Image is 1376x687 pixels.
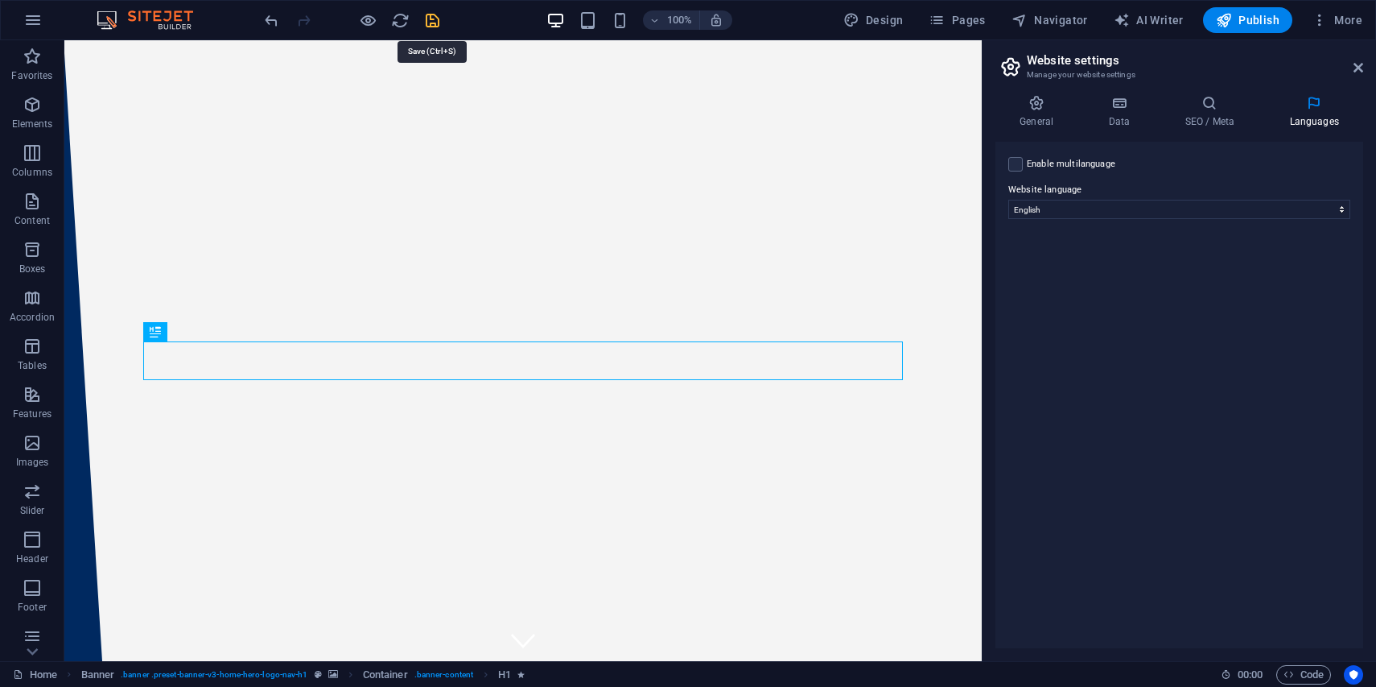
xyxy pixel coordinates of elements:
[1027,155,1115,174] label: Enable multilanguage
[16,456,49,469] p: Images
[1276,665,1331,685] button: Code
[1221,665,1263,685] h6: Session time
[667,10,693,30] h6: 100%
[837,7,910,33] button: Design
[1344,665,1363,685] button: Usercentrics
[1107,7,1190,33] button: AI Writer
[1265,95,1363,129] h4: Languages
[1249,668,1251,681] span: :
[1011,12,1088,28] span: Navigator
[363,665,408,685] span: Click to select. Double-click to edit
[10,311,55,324] p: Accordion
[1283,665,1324,685] span: Code
[12,118,53,130] p: Elements
[391,11,410,30] i: Reload page
[328,670,338,679] i: This element contains a background
[81,665,525,685] nav: breadcrumb
[414,665,473,685] span: . banner-content
[12,166,52,179] p: Columns
[14,214,50,227] p: Content
[1027,68,1331,82] h3: Manage your website settings
[1005,7,1094,33] button: Navigator
[121,665,307,685] span: . banner .preset-banner-v3-home-hero-logo-nav-h1
[390,10,410,30] button: reload
[1160,95,1265,129] h4: SEO / Meta
[315,670,322,679] i: This element is a customizable preset
[517,670,525,679] i: Element contains an animation
[81,665,115,685] span: Click to select. Double-click to edit
[1312,12,1362,28] span: More
[922,7,991,33] button: Pages
[422,10,442,30] button: save
[16,552,48,565] p: Header
[18,601,47,614] p: Footer
[929,12,985,28] span: Pages
[843,12,904,28] span: Design
[643,10,700,30] button: 100%
[262,10,281,30] button: undo
[93,10,213,30] img: Editor Logo
[1203,7,1292,33] button: Publish
[262,11,281,30] i: Undo: Disable multilanguage (Ctrl+Z)
[837,7,910,33] div: Design (Ctrl+Alt+Y)
[1305,7,1369,33] button: More
[1008,180,1350,200] label: Website language
[13,408,51,420] p: Features
[498,665,511,685] span: Click to select. Double-click to edit
[1238,665,1263,685] span: 00 00
[18,359,47,372] p: Tables
[1216,12,1279,28] span: Publish
[709,13,723,27] i: On resize automatically adjust zoom level to fit chosen device.
[19,263,46,275] p: Boxes
[20,504,45,517] p: Slider
[11,69,52,82] p: Favorites
[13,665,57,685] a: Click to cancel selection. Double-click to open Pages
[1114,12,1184,28] span: AI Writer
[995,95,1084,129] h4: General
[1027,53,1363,68] h2: Website settings
[1084,95,1160,129] h4: Data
